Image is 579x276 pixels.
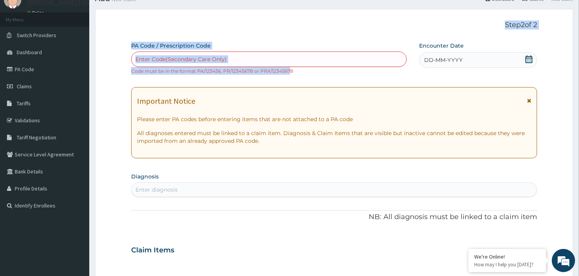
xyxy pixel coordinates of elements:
[474,253,540,260] div: We're Online!
[17,49,42,56] span: Dashboard
[135,55,227,63] div: Enter Code(Secondary Care Only)
[137,97,195,105] h1: Important Notice
[424,56,463,64] span: DD-MM-YYYY
[131,42,211,50] label: PA Code / Prescription Code
[419,42,464,50] label: Encounter Date
[27,10,46,15] a: Online
[14,39,31,58] img: d_794563401_company_1708531726252_794563401
[131,212,537,222] p: NB: All diagnosis must be linked to a claim item
[4,189,148,216] textarea: Type your message and hit 'Enter'
[137,115,531,123] p: Please enter PA codes before entering items that are not attached to a PA code
[474,261,540,268] p: How may I help you today?
[40,43,130,53] div: Chat with us now
[17,134,56,141] span: Tariff Negotiation
[131,173,159,180] label: Diagnosis
[127,4,146,22] div: Minimize live chat window
[131,68,293,74] small: Code must be in the format PA/123456, PR/12345678 or PRX/12345678
[17,32,56,39] span: Switch Providers
[17,83,32,90] span: Claims
[137,129,531,145] p: All diagnoses entered must be linked to a claim item. Diagnosis & Claim Items that are visible bu...
[45,86,107,165] span: We're online!
[135,186,178,194] div: Enter diagnosis
[17,100,31,107] span: Tariffs
[131,246,174,255] h3: Claim Items
[131,21,537,29] p: Step 2 of 2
